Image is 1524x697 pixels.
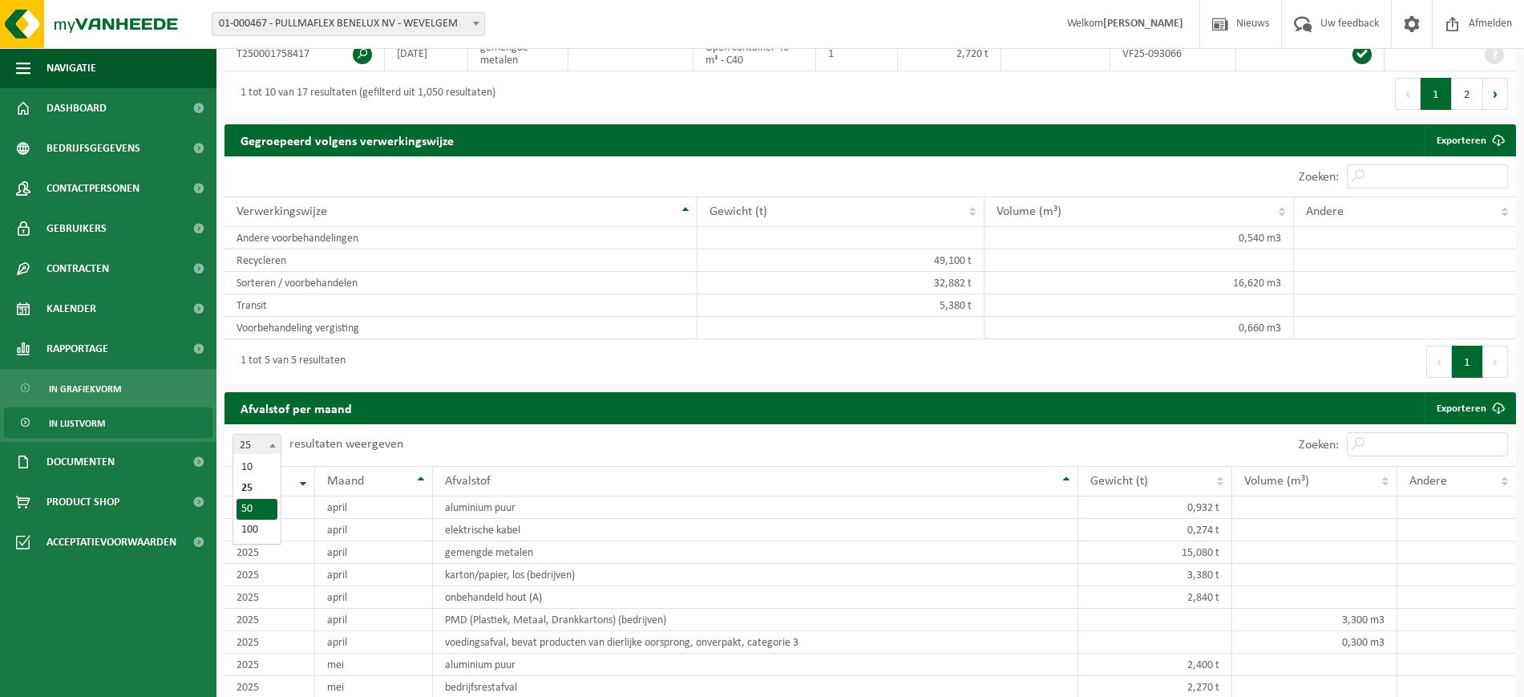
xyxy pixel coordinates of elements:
td: mei [315,654,433,676]
span: Gebruikers [46,209,107,249]
td: 2,720 t [898,36,1001,71]
strong: [PERSON_NAME] [1103,18,1183,30]
td: Recycleren [224,249,697,272]
td: 0,660 m3 [984,317,1295,339]
a: Exporteren [1424,392,1514,424]
td: 2,400 t [1078,654,1231,676]
td: april [315,631,433,654]
td: Open container 40 m³ - C40 [693,36,816,71]
span: Gewicht (t) [1090,475,1148,488]
span: Gewicht (t) [709,205,767,218]
td: Transit [224,294,697,317]
td: 2025 [224,586,315,609]
td: elektrische kabel [433,519,1078,541]
a: Exporteren [1424,124,1514,156]
span: Andere [1409,475,1447,488]
td: april [315,586,433,609]
td: april [315,519,433,541]
td: Voorbehandeling vergisting [224,317,697,339]
td: 5,380 t [697,294,984,317]
td: 16,620 m3 [984,272,1295,294]
td: 3,380 t [1078,564,1231,586]
td: 3,300 m3 [1232,609,1398,631]
span: Documenten [46,442,115,482]
td: 2025 [224,654,315,676]
button: Previous [1395,78,1421,110]
span: 25 [233,435,281,457]
li: 100 [236,520,277,541]
li: 10 [236,457,277,478]
td: 0,300 m3 [1232,631,1398,654]
td: Sorteren / voorbehandelen [224,272,697,294]
button: 1 [1452,346,1483,378]
td: 2025 [224,496,315,519]
span: Andere [1306,205,1344,218]
td: gemengde metalen [433,541,1078,564]
h2: Afvalstof per maand [224,392,368,423]
td: april [315,609,433,631]
td: 49,100 t [697,249,984,272]
span: Acceptatievoorwaarden [46,522,176,562]
td: april [315,564,433,586]
td: 2025 [224,541,315,564]
span: Dashboard [46,88,107,128]
span: Volume (m³) [1244,475,1309,488]
span: In grafiekvorm [49,374,121,404]
span: Afvalstof [445,475,491,488]
td: 2025 [224,609,315,631]
button: 1 [1421,78,1452,110]
span: Maand [327,475,364,488]
td: 0,932 t [1078,496,1231,519]
label: Zoeken: [1299,439,1339,452]
h2: Gegroepeerd volgens verwerkingswijze [224,124,470,156]
td: T250001758417 [224,36,385,71]
label: Zoeken: [1299,171,1339,184]
td: 0,274 t [1078,519,1231,541]
span: 01-000467 - PULLMAFLEX BENELUX NV - WEVELGEM [212,13,484,35]
td: 2025 [224,631,315,654]
span: Contactpersonen [46,168,139,209]
td: 0,540 m3 [984,227,1295,249]
span: Navigatie [46,48,96,88]
td: karton/papier, los (bedrijven) [433,564,1078,586]
td: [DATE] [385,36,468,71]
td: 2025 [224,519,315,541]
span: Volume (m³) [996,205,1061,218]
span: Product Shop [46,482,119,522]
div: 1 tot 5 van 5 resultaten [232,347,346,376]
td: aluminium puur [433,654,1078,676]
span: Rapportage [46,329,108,369]
span: 25 [232,434,281,458]
td: voedingsafval, bevat producten van dierlijke oorsprong, onverpakt, categorie 3 [433,631,1078,654]
a: In lijstvorm [4,407,212,438]
span: Bedrijfsgegevens [46,128,140,168]
span: Contracten [46,249,109,289]
span: Kalender [46,289,96,329]
td: april [315,541,433,564]
span: In lijstvorm [49,408,105,439]
td: PMD (Plastiek, Metaal, Drankkartons) (bedrijven) [433,609,1078,631]
div: 1 tot 10 van 17 resultaten (gefilterd uit 1,050 resultaten) [232,79,495,108]
td: onbehandeld hout (A) [433,586,1078,609]
td: VF25-093066 [1110,36,1236,71]
td: 2,840 t [1078,586,1231,609]
span: 01-000467 - PULLMAFLEX BENELUX NV - WEVELGEM [212,12,485,36]
label: resultaten weergeven [289,438,403,451]
td: Andere voorbehandelingen [224,227,697,249]
td: 32,882 t [697,272,984,294]
span: Verwerkingswijze [236,205,327,218]
td: april [315,496,433,519]
button: Next [1483,346,1508,378]
li: 50 [236,499,277,520]
button: Next [1483,78,1508,110]
td: gemengde metalen [468,36,568,71]
td: 2025 [224,564,315,586]
td: 15,080 t [1078,541,1231,564]
td: aluminium puur [433,496,1078,519]
td: 1 [816,36,898,71]
button: Previous [1426,346,1452,378]
a: In grafiekvorm [4,373,212,403]
button: 2 [1452,78,1483,110]
li: 25 [236,478,277,499]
